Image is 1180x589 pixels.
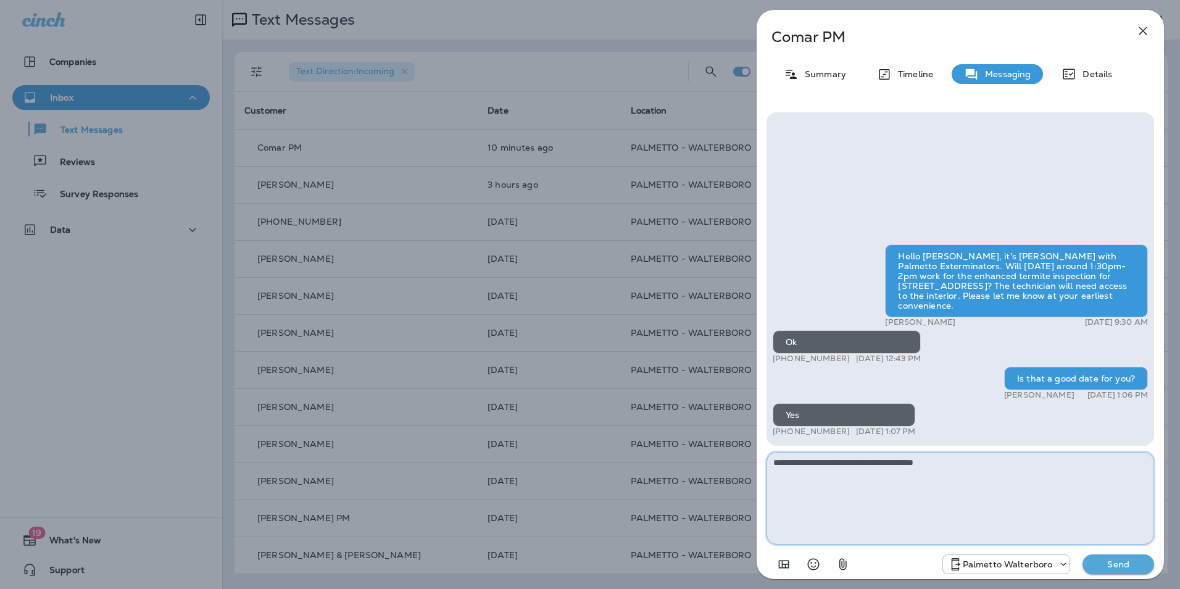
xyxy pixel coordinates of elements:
p: [PHONE_NUMBER] [773,427,850,437]
p: Send [1092,559,1144,570]
p: Details [1076,69,1112,79]
button: Add in a premade template [771,552,796,577]
div: +1 (843) 549-4955 [943,557,1070,572]
p: [DATE] 12:43 PM [856,354,921,364]
p: Summary [799,69,846,79]
p: [DATE] 1:06 PM [1087,390,1148,400]
div: Ok [773,330,921,354]
div: Is that a good date for you? [1004,367,1148,390]
p: Comar PM [771,28,1108,46]
p: Palmetto Walterboro [963,559,1053,569]
button: Send [1082,554,1154,574]
p: [PHONE_NUMBER] [773,354,850,364]
p: [PERSON_NAME] [885,317,955,327]
button: Select an emoji [801,552,826,577]
p: [PERSON_NAME] [1004,390,1074,400]
p: Messaging [979,69,1031,79]
p: [DATE] 9:30 AM [1085,317,1148,327]
div: Hello [PERSON_NAME], it's [PERSON_NAME] with Palmetto Exterminators. Will [DATE] around 1:30pm-2p... [885,244,1148,317]
p: Timeline [892,69,933,79]
p: [DATE] 1:07 PM [856,427,915,437]
div: Yes [773,403,915,427]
